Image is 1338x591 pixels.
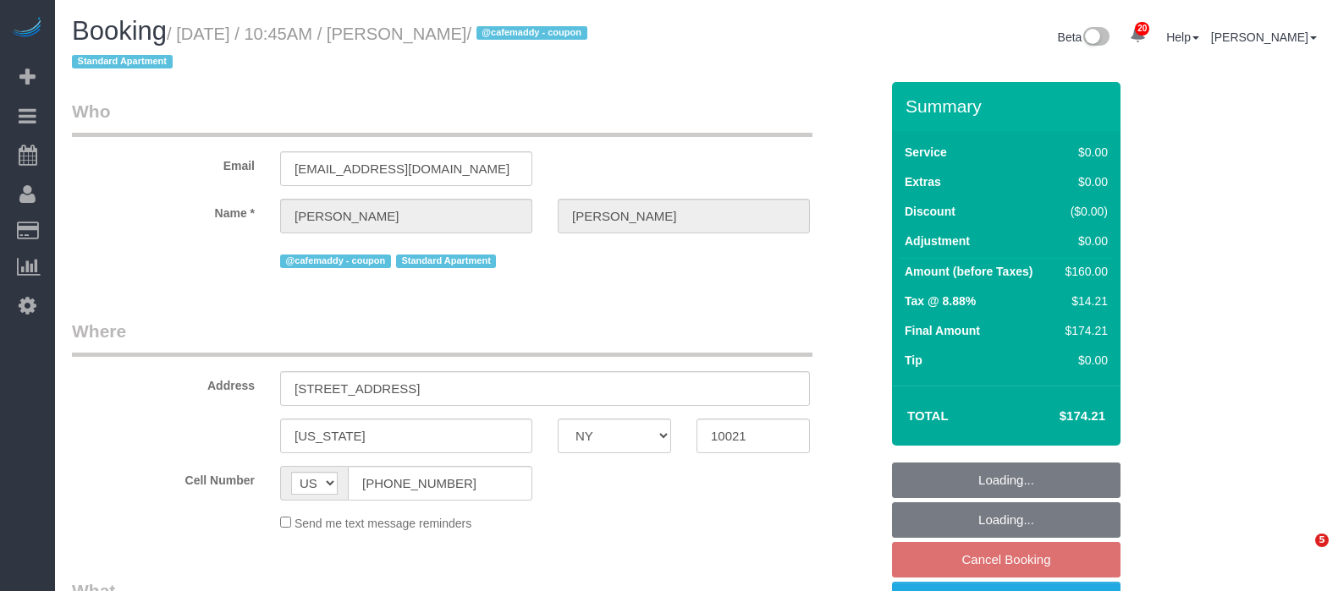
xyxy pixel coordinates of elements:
[1059,352,1108,369] div: $0.00
[1058,30,1110,44] a: Beta
[280,419,532,453] input: City
[905,144,947,161] label: Service
[72,319,812,357] legend: Where
[905,293,976,309] label: Tax @ 8.88%
[1059,144,1108,161] div: $0.00
[1315,534,1329,547] span: 5
[1166,30,1199,44] a: Help
[1082,27,1109,49] img: New interface
[396,254,497,268] span: Standard Apartment
[1009,409,1105,424] h4: $174.21
[697,419,810,453] input: Zip Code
[280,199,532,233] input: First Name
[1059,263,1108,280] div: $160.00
[1059,233,1108,249] div: $0.00
[280,151,532,186] input: Email
[59,466,267,489] label: Cell Number
[905,322,980,339] label: Final Amount
[1211,30,1317,44] a: [PERSON_NAME]
[905,233,970,249] label: Adjustment
[280,254,391,268] span: @cafemaddy - coupon
[558,199,810,233] input: Last Name
[59,199,267,222] label: Name *
[59,371,267,394] label: Address
[295,517,471,530] span: Send me text message reminders
[476,26,587,40] span: @cafemaddy - coupon
[348,466,532,501] input: Cell Number
[10,17,44,41] img: Automaid Logo
[905,203,955,220] label: Discount
[72,25,592,72] small: / [DATE] / 10:45AM / [PERSON_NAME]
[906,96,1112,116] h3: Summary
[1059,173,1108,190] div: $0.00
[1121,17,1154,54] a: 20
[907,408,949,423] strong: Total
[72,55,173,68] span: Standard Apartment
[905,173,941,190] label: Extras
[1280,534,1321,574] iframe: Intercom live chat
[72,16,167,46] span: Booking
[1135,22,1149,36] span: 20
[1059,293,1108,309] div: $14.21
[59,151,267,174] label: Email
[72,99,812,137] legend: Who
[905,352,922,369] label: Tip
[1059,203,1108,220] div: ($0.00)
[1059,322,1108,339] div: $174.21
[905,263,1032,280] label: Amount (before Taxes)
